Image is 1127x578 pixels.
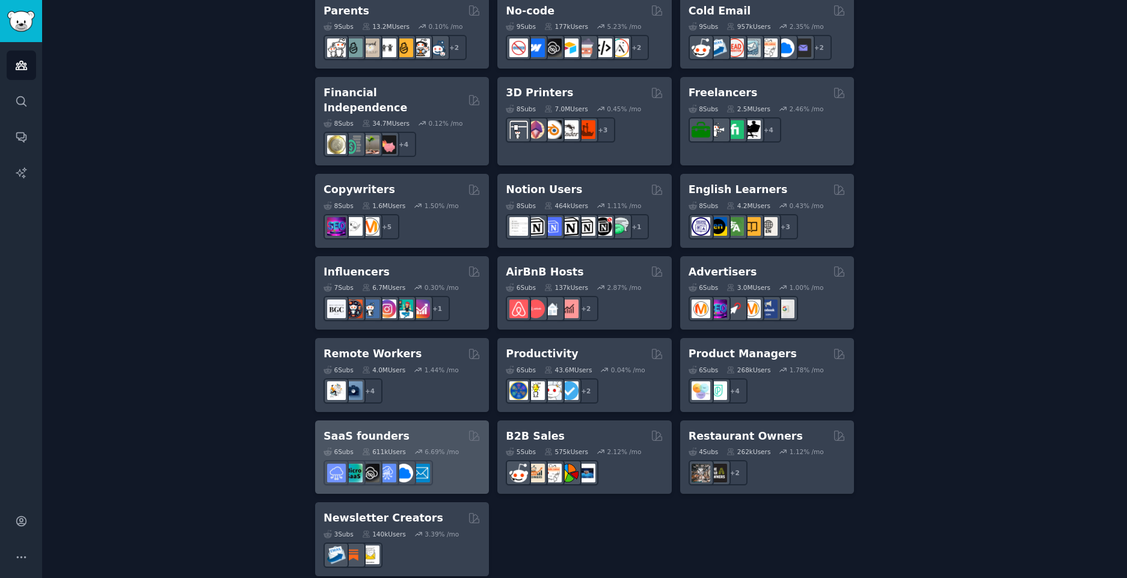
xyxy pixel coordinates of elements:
img: b2b_sales [759,38,778,57]
div: 137k Users [544,283,588,292]
img: AirBnBInvesting [560,300,579,318]
div: 4.2M Users [726,201,770,210]
img: Emailmarketing [327,546,346,564]
img: restaurantowners [692,464,710,482]
img: nocodelowcode [577,38,595,57]
img: SingleParents [344,38,363,57]
div: + 3 [590,117,615,143]
div: 7 Sub s [324,283,354,292]
img: Fiverr [725,120,744,139]
img: FacebookAds [759,300,778,318]
div: 8 Sub s [689,105,719,113]
div: 1.6M Users [362,201,406,210]
img: marketing [692,300,710,318]
img: FinancialPlanning [344,135,363,154]
div: + 2 [441,35,467,60]
div: 1.78 % /mo [790,366,824,374]
img: googleads [776,300,794,318]
div: 4.0M Users [362,366,406,374]
div: 1.00 % /mo [790,283,824,292]
img: sales [509,464,528,482]
div: 262k Users [726,447,770,456]
div: 3 Sub s [324,530,354,538]
div: + 4 [391,132,416,157]
img: RemoteJobs [327,381,346,400]
h2: Productivity [506,346,578,361]
img: NoCodeSaaS [361,464,379,482]
img: coldemail [742,38,761,57]
img: forhire [692,120,710,139]
img: Newsletters [361,546,379,564]
h2: Parents [324,4,369,19]
img: content_marketing [361,217,379,236]
h2: Newsletter Creators [324,511,443,526]
div: + 1 [624,214,649,239]
img: Notiontemplates [509,217,528,236]
h2: 3D Printers [506,85,573,100]
img: SaaS_Email_Marketing [411,464,430,482]
div: 575k Users [544,447,588,456]
div: 957k Users [726,22,770,31]
img: ProductManagement [692,381,710,400]
div: 611k Users [362,447,406,456]
img: Airtable [560,38,579,57]
img: KeepWriting [344,217,363,236]
img: advertising [742,300,761,318]
img: productivity [543,381,562,400]
img: Parents [428,38,447,57]
img: B2BSales [560,464,579,482]
div: + 5 [374,214,399,239]
img: work [344,381,363,400]
div: 7.0M Users [544,105,588,113]
div: 34.7M Users [362,119,410,128]
img: BestNotionTemplates [594,217,612,236]
div: 464k Users [544,201,588,210]
img: Freelancers [742,120,761,139]
div: 8 Sub s [324,119,354,128]
div: + 2 [722,460,748,485]
div: 0.12 % /mo [429,119,463,128]
div: 8 Sub s [506,201,536,210]
div: 13.2M Users [362,22,410,31]
img: airbnb_hosts [509,300,528,318]
img: fatFIRE [378,135,396,154]
div: + 1 [425,296,450,321]
div: 2.87 % /mo [607,283,642,292]
img: Fire [361,135,379,154]
img: daddit [327,38,346,57]
h2: Notion Users [506,182,582,197]
div: 3.0M Users [726,283,770,292]
h2: AirBnB Hosts [506,265,583,280]
img: B2BSaaS [776,38,794,57]
img: BarOwners [708,464,727,482]
h2: SaaS founders [324,429,410,444]
img: blender [543,120,562,139]
div: 9 Sub s [324,22,354,31]
h2: Financial Independence [324,85,464,115]
img: BeautyGuruChatter [327,300,346,318]
img: salestechniques [526,464,545,482]
img: beyondthebump [361,38,379,57]
div: 0.04 % /mo [611,366,645,374]
img: webflow [526,38,545,57]
h2: Copywriters [324,182,395,197]
div: 6 Sub s [324,366,354,374]
div: 8 Sub s [324,201,354,210]
div: 9 Sub s [506,22,536,31]
div: 43.6M Users [544,366,592,374]
div: 8 Sub s [689,201,719,210]
img: InstagramGrowthTips [411,300,430,318]
img: SaaS [327,464,346,482]
img: LifeProTips [509,381,528,400]
img: Emailmarketing [708,38,727,57]
img: languagelearning [692,217,710,236]
img: NoCodeSaaS [543,38,562,57]
div: 140k Users [362,530,406,538]
div: + 2 [806,35,832,60]
img: socialmedia [344,300,363,318]
h2: Cold Email [689,4,751,19]
img: AskNotion [577,217,595,236]
div: 2.12 % /mo [607,447,642,456]
img: parentsofmultiples [411,38,430,57]
div: + 2 [573,378,598,404]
